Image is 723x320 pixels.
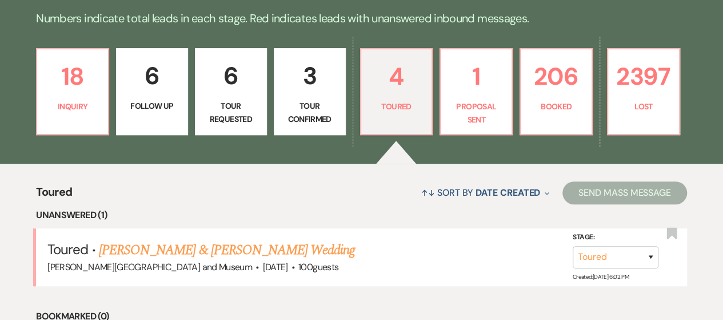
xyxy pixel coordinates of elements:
span: [PERSON_NAME][GEOGRAPHIC_DATA] and Museum [47,261,252,273]
button: Sort By Date Created [417,177,554,208]
label: Stage: [573,231,658,244]
p: 3 [281,57,338,95]
p: 4 [368,57,425,96]
p: Lost [615,100,672,113]
p: 2397 [615,57,672,96]
a: 3Tour Confirmed [274,48,346,135]
span: Toured [47,240,88,258]
p: Follow Up [123,100,181,112]
a: [PERSON_NAME] & [PERSON_NAME] Wedding [99,240,355,260]
li: Unanswered (1) [36,208,687,223]
p: Toured [368,100,425,113]
button: Send Mass Message [562,181,687,204]
a: 206Booked [520,48,593,135]
span: [DATE] [262,261,287,273]
span: Date Created [476,187,540,199]
p: 6 [123,57,181,95]
span: ↑↓ [421,187,435,199]
p: Inquiry [44,100,101,113]
a: 1Proposal Sent [440,48,513,135]
p: 18 [44,57,101,96]
a: 2397Lost [607,48,680,135]
p: 6 [202,57,259,95]
a: 6Follow Up [116,48,188,135]
p: 206 [528,57,585,96]
p: Tour Requested [202,100,259,125]
p: Booked [528,100,585,113]
span: Created: [DATE] 6:02 PM [573,273,629,281]
p: Tour Confirmed [281,100,338,125]
a: 4Toured [360,48,433,135]
a: 18Inquiry [36,48,109,135]
p: Proposal Sent [448,100,505,126]
span: 100 guests [298,261,338,273]
a: 6Tour Requested [195,48,267,135]
p: 1 [448,57,505,96]
span: Toured [36,183,72,208]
